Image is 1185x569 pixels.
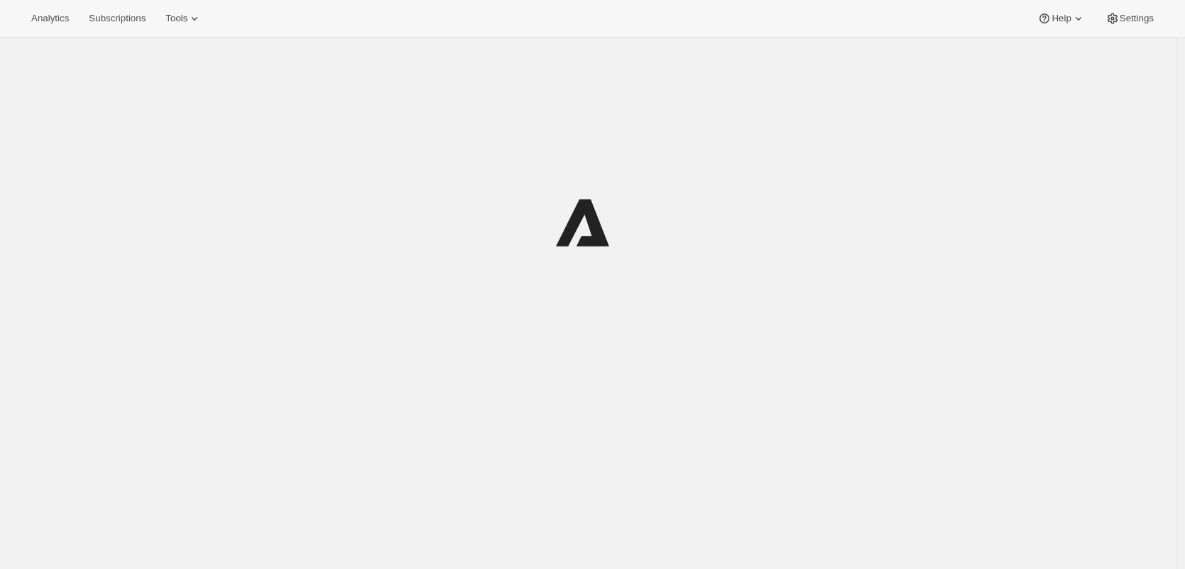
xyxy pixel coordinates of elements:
[1120,13,1154,24] span: Settings
[165,13,187,24] span: Tools
[157,9,210,28] button: Tools
[89,13,146,24] span: Subscriptions
[1097,9,1162,28] button: Settings
[80,9,154,28] button: Subscriptions
[1029,9,1093,28] button: Help
[23,9,77,28] button: Analytics
[1052,13,1071,24] span: Help
[31,13,69,24] span: Analytics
